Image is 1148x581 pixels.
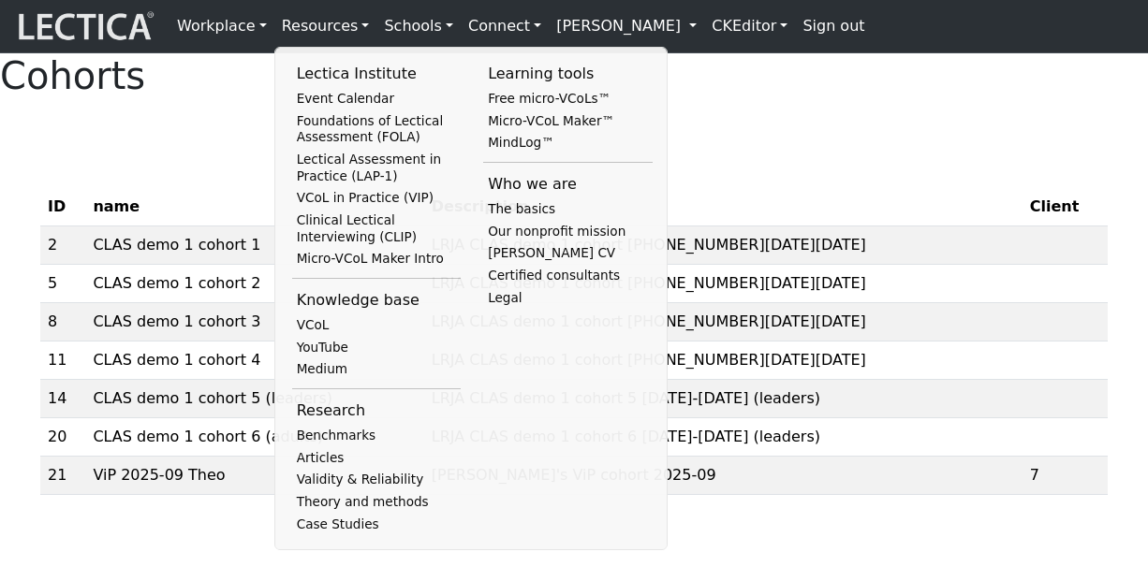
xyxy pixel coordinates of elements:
[292,358,462,381] a: Medium
[292,514,462,536] a: Case Studies
[483,170,653,198] li: Who we are
[424,418,1023,457] td: LRJA CLAS demo 1 cohort 6 [DATE]-[DATE] (leaders)
[40,380,85,418] td: 14
[292,314,462,337] a: VCoL
[85,418,423,457] td: CLAS demo 1 cohort 6 (adults)
[292,88,462,110] a: Event Calendar
[483,265,653,287] a: Certified consultants
[292,447,462,470] a: Articles
[483,242,653,265] a: [PERSON_NAME] CV
[292,425,462,447] a: Benchmarks
[85,265,423,303] td: CLAS demo 1 cohort 2
[292,60,462,88] li: Lectica Institute
[483,88,653,110] a: Free micro-VCoLs™
[1030,196,1080,218] span: Client
[85,226,423,265] td: CLAS demo 1 cohort 1
[292,337,462,359] a: YouTube
[274,7,377,45] a: Resources
[483,198,653,221] a: The basics
[424,265,1023,303] td: LRJA CLAS demo 1 cohort [PHONE_NUMBER][DATE][DATE]
[483,221,653,243] a: Our nonprofit mission
[549,7,704,45] a: [PERSON_NAME]
[292,149,462,187] a: Lectical Assessment in Practice (LAP-1)
[483,287,653,310] a: Legal
[704,7,795,45] a: CKEditor
[483,60,653,88] li: Learning tools
[424,303,1023,341] td: LRJA CLAS demo 1 cohort [PHONE_NUMBER][DATE][DATE]
[292,248,462,270] a: Micro-VCoL Maker Intro
[40,418,85,457] td: 20
[85,341,423,380] td: CLAS demo 1 cohort 4
[292,187,462,210] a: VCoL in Practice (VIP)
[169,7,274,45] a: Workplace
[14,8,155,44] img: lecticalive
[292,397,462,425] li: Research
[424,226,1023,265] td: LRJA CLAS demo 1 cohort [PHONE_NUMBER][DATE][DATE]
[795,7,872,45] a: Sign out
[292,286,462,314] li: Knowledge base
[1023,457,1108,495] td: 7
[40,303,85,341] td: 8
[483,110,653,133] a: Micro-VCoL Maker™
[48,196,66,218] span: ID
[424,457,1023,495] td: [PERSON_NAME]'s ViP cohort 2025-09
[85,303,423,341] td: CLAS demo 1 cohort 3
[40,265,85,303] td: 5
[483,132,653,154] a: MindLog™
[40,457,85,495] td: 21
[424,341,1023,380] td: LRJA CLAS demo 1 cohort [PHONE_NUMBER][DATE][DATE]
[85,380,423,418] td: CLAS demo 1 cohort 5 (leaders)
[85,457,423,495] td: ViP 2025-09 Theo
[40,226,85,265] td: 2
[292,469,462,491] a: Validity & Reliability
[292,491,462,514] a: Theory and methods
[292,110,462,149] a: Foundations of Lectical Assessment (FOLA)
[292,210,462,248] a: Clinical Lectical Interviewing (CLIP)
[461,7,549,45] a: Connect
[85,188,423,226] th: name
[40,341,85,380] td: 11
[424,380,1023,418] td: LRJA CLAS demo 1 cohort 5 [DATE]-[DATE] (leaders)
[376,7,461,45] a: Schools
